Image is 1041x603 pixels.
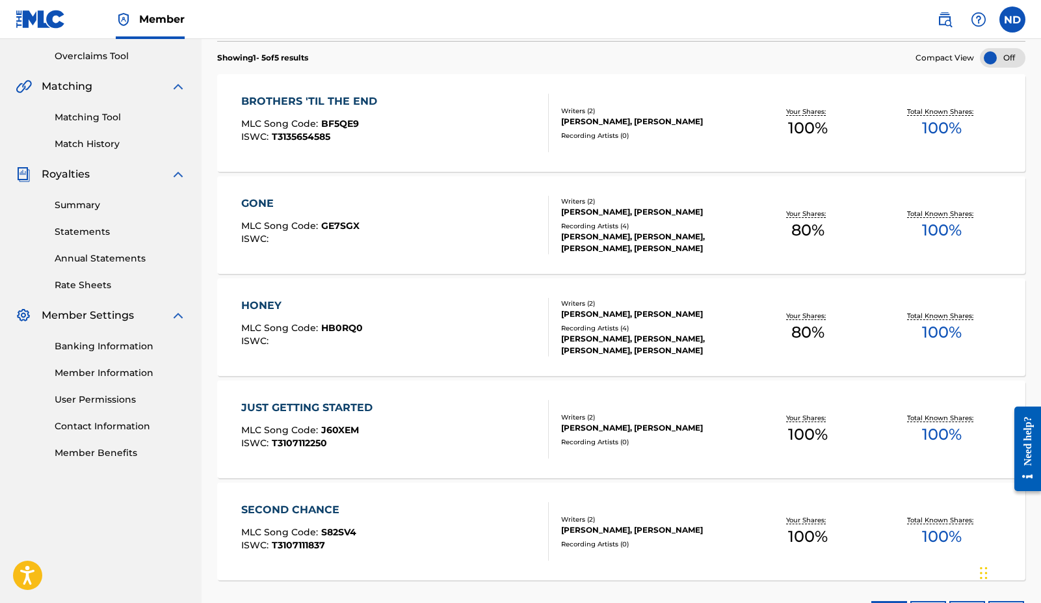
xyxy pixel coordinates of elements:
[561,515,741,524] div: Writers ( 2 )
[922,219,962,242] span: 100 %
[272,539,325,551] span: T3107111837
[561,539,741,549] div: Recording Artists ( 0 )
[42,308,134,323] span: Member Settings
[922,321,962,344] span: 100 %
[55,137,186,151] a: Match History
[16,308,31,323] img: Member Settings
[241,526,321,538] span: MLC Song Code :
[561,106,741,116] div: Writers ( 2 )
[321,220,360,232] span: GE7SGX
[241,335,272,347] span: ISWC :
[241,94,384,109] div: BROTHERS 'TIL THE END
[139,12,185,27] span: Member
[321,118,359,129] span: BF5QE9
[241,233,272,245] span: ISWC :
[217,74,1025,172] a: BROTHERS 'TIL THE ENDMLC Song Code:BF5QE9ISWC:T3135654585Writers (2)[PERSON_NAME], [PERSON_NAME]R...
[786,107,829,116] p: Your Shares:
[241,400,379,416] div: JUST GETTING STARTED
[55,446,186,460] a: Member Benefits
[241,220,321,232] span: MLC Song Code :
[42,167,90,182] span: Royalties
[932,7,958,33] a: Public Search
[916,52,974,64] span: Compact View
[788,525,828,548] span: 100 %
[561,412,741,422] div: Writers ( 2 )
[321,424,359,436] span: J60XEM
[786,311,829,321] p: Your Shares:
[321,526,356,538] span: S82SV4
[791,219,824,242] span: 80 %
[907,515,977,525] p: Total Known Shares:
[16,167,31,182] img: Royalties
[561,323,741,333] div: Recording Artists ( 4 )
[561,333,741,356] div: [PERSON_NAME], [PERSON_NAME], [PERSON_NAME], [PERSON_NAME]
[561,422,741,434] div: [PERSON_NAME], [PERSON_NAME]
[976,541,1041,603] iframe: Chat Widget
[217,483,1025,580] a: SECOND CHANCEMLC Song Code:S82SV4ISWC:T3107111837Writers (2)[PERSON_NAME], [PERSON_NAME]Recording...
[561,299,741,308] div: Writers ( 2 )
[217,52,308,64] p: Showing 1 - 5 of 5 results
[55,198,186,212] a: Summary
[786,413,829,423] p: Your Shares:
[55,366,186,380] a: Member Information
[55,252,186,265] a: Annual Statements
[966,7,992,33] div: Help
[980,554,988,593] div: Drag
[907,209,977,219] p: Total Known Shares:
[561,231,741,254] div: [PERSON_NAME], [PERSON_NAME], [PERSON_NAME], [PERSON_NAME]
[42,79,92,94] span: Matching
[561,116,741,127] div: [PERSON_NAME], [PERSON_NAME]
[272,131,330,142] span: T3135654585
[241,298,363,314] div: HONEY
[786,209,829,219] p: Your Shares:
[217,176,1025,274] a: GONEMLC Song Code:GE7SGXISWC:Writers (2)[PERSON_NAME], [PERSON_NAME]Recording Artists (4)[PERSON_...
[116,12,131,27] img: Top Rightsholder
[788,423,828,446] span: 100 %
[217,278,1025,376] a: HONEYMLC Song Code:HB0RQ0ISWC:Writers (2)[PERSON_NAME], [PERSON_NAME]Recording Artists (4)[PERSON...
[170,167,186,182] img: expand
[561,437,741,447] div: Recording Artists ( 0 )
[170,79,186,94] img: expand
[241,539,272,551] span: ISWC :
[561,524,741,536] div: [PERSON_NAME], [PERSON_NAME]
[241,437,272,449] span: ISWC :
[907,413,977,423] p: Total Known Shares:
[1005,393,1041,504] iframe: Resource Center
[922,423,962,446] span: 100 %
[788,116,828,140] span: 100 %
[241,322,321,334] span: MLC Song Code :
[561,131,741,141] div: Recording Artists ( 0 )
[561,221,741,231] div: Recording Artists ( 4 )
[55,420,186,433] a: Contact Information
[321,322,363,334] span: HB0RQ0
[999,7,1025,33] div: User Menu
[922,116,962,140] span: 100 %
[170,308,186,323] img: expand
[55,393,186,407] a: User Permissions
[241,196,360,211] div: GONE
[241,424,321,436] span: MLC Song Code :
[16,79,32,94] img: Matching
[937,12,953,27] img: search
[55,111,186,124] a: Matching Tool
[241,118,321,129] span: MLC Song Code :
[791,321,824,344] span: 80 %
[786,515,829,525] p: Your Shares:
[561,308,741,320] div: [PERSON_NAME], [PERSON_NAME]
[55,278,186,292] a: Rate Sheets
[217,381,1025,478] a: JUST GETTING STARTEDMLC Song Code:J60XEMISWC:T3107112250Writers (2)[PERSON_NAME], [PERSON_NAME]Re...
[16,10,66,29] img: MLC Logo
[907,107,977,116] p: Total Known Shares:
[561,196,741,206] div: Writers ( 2 )
[241,502,356,518] div: SECOND CHANCE
[241,131,272,142] span: ISWC :
[55,340,186,353] a: Banking Information
[55,49,186,63] a: Overclaims Tool
[922,525,962,548] span: 100 %
[55,225,186,239] a: Statements
[272,437,327,449] span: T3107112250
[971,12,986,27] img: help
